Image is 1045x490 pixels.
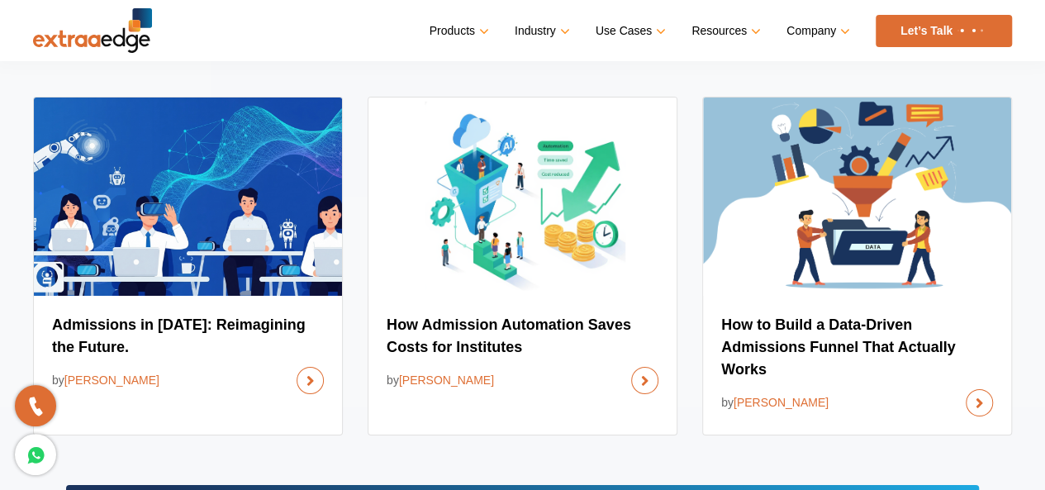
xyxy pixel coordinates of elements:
[515,19,567,43] a: Industry
[596,19,663,43] a: Use Cases
[430,19,486,43] a: Products
[691,19,758,43] a: Resources
[876,15,1012,47] a: Let’s Talk
[786,19,847,43] a: Company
